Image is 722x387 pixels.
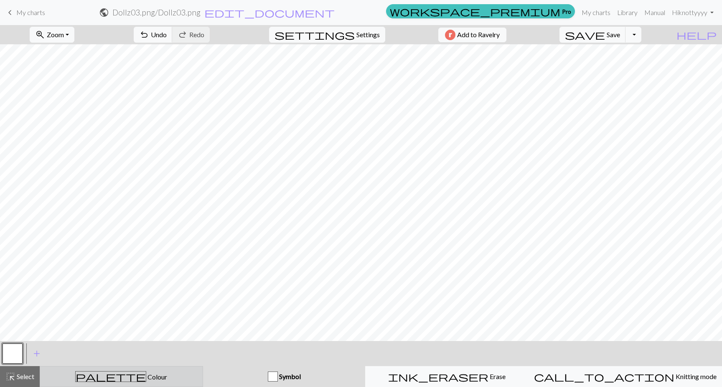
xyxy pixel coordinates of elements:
[559,27,626,43] button: Save
[5,5,45,20] a: My charts
[457,30,500,40] span: Add to Ravelry
[488,372,506,380] span: Erase
[47,31,64,38] span: Zoom
[641,4,669,21] a: Manual
[275,30,355,40] i: Settings
[16,8,45,16] span: My charts
[529,366,722,387] button: Knitting mode
[40,366,203,387] button: Colour
[269,27,385,43] button: SettingsSettings
[676,29,717,41] span: help
[112,8,201,17] h2: Dollz03.png / Dollz03.png
[388,371,488,382] span: ink_eraser
[365,366,529,387] button: Erase
[578,4,614,21] a: My charts
[204,7,335,18] span: edit_document
[356,30,380,40] span: Settings
[669,4,717,21] a: Hiknottyyyy
[390,5,560,17] span: workspace_premium
[5,371,15,382] span: highlight_alt
[275,29,355,41] span: settings
[139,29,149,41] span: undo
[151,31,167,38] span: Undo
[99,7,109,18] span: public
[146,373,167,381] span: Colour
[30,27,74,43] button: Zoom
[32,348,42,359] span: add
[76,371,146,382] span: palette
[565,29,605,41] span: save
[278,372,301,380] span: Symbol
[15,372,34,380] span: Select
[386,4,575,18] a: Pro
[134,27,173,43] button: Undo
[35,29,45,41] span: zoom_in
[674,372,717,380] span: Knitting mode
[5,7,15,18] span: keyboard_arrow_left
[534,371,674,382] span: call_to_action
[438,28,506,42] button: Add to Ravelry
[614,4,641,21] a: Library
[445,30,455,40] img: Ravelry
[607,31,620,38] span: Save
[203,366,366,387] button: Symbol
